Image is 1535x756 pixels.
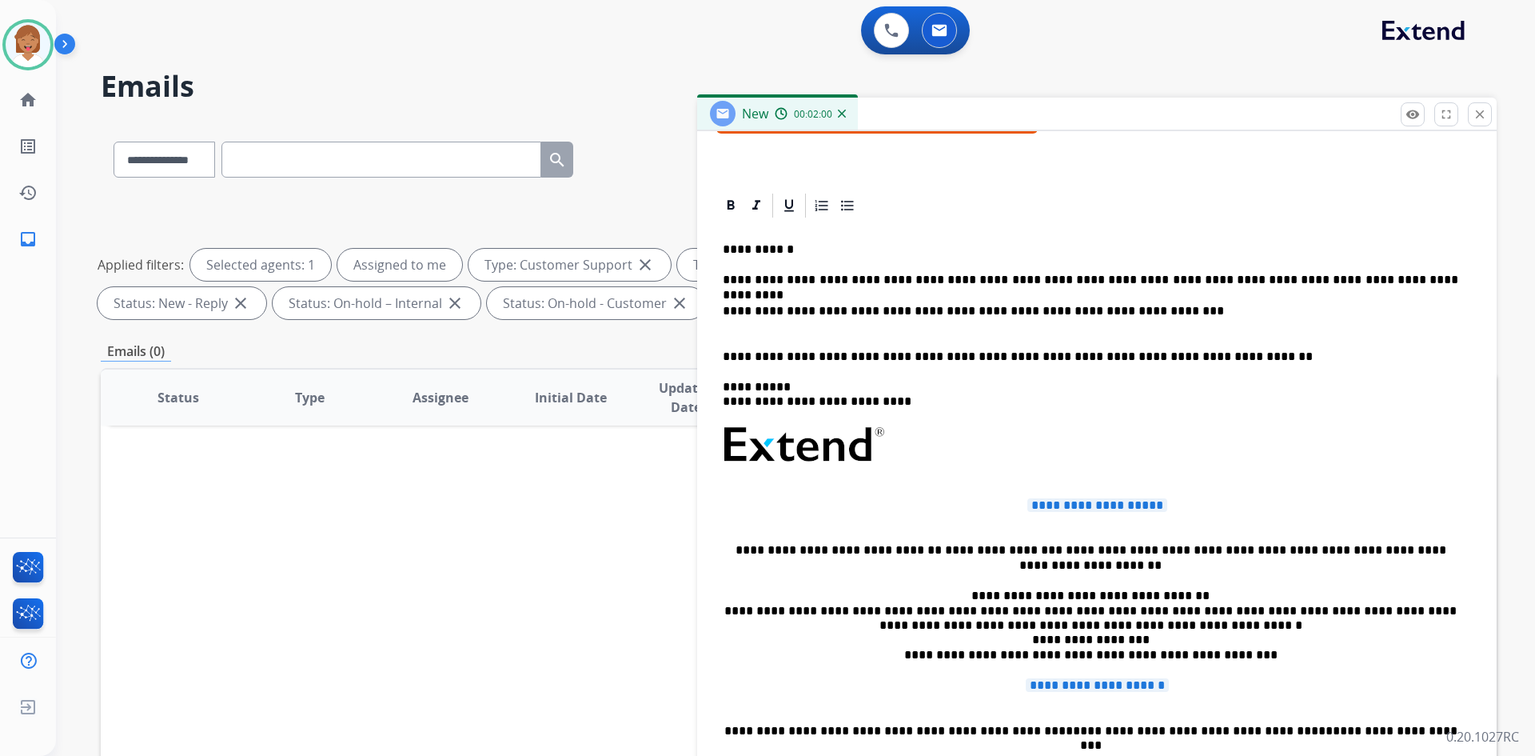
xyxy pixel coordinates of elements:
mat-icon: list_alt [18,137,38,156]
span: Status [157,388,199,407]
div: Bold [719,194,743,218]
div: Status: New - Reply [98,287,266,319]
mat-icon: close [1473,107,1487,122]
mat-icon: fullscreen [1439,107,1453,122]
mat-icon: inbox [18,230,38,249]
div: Ordered List [810,194,834,218]
mat-icon: history [18,183,38,202]
p: Emails (0) [101,342,171,362]
mat-icon: close [670,294,689,313]
mat-icon: search [548,150,567,170]
mat-icon: home [18,90,38,110]
span: 00:02:00 [794,108,832,121]
mat-icon: remove_red_eye [1405,107,1420,122]
div: Bullet List [835,194,859,218]
mat-icon: close [445,294,464,313]
mat-icon: close [636,255,655,274]
h2: Emails [101,70,1497,102]
span: Initial Date [535,388,607,407]
mat-icon: close [231,294,250,313]
div: Italic [744,194,768,218]
div: Underline [777,194,801,218]
p: Applied filters: [98,255,184,274]
div: Type: Shipping Protection [677,249,887,281]
div: Status: On-hold - Customer [487,287,705,319]
div: Selected agents: 1 [190,249,331,281]
span: Updated Date [650,378,723,417]
div: Status: On-hold – Internal [273,287,480,319]
div: Type: Customer Support [468,249,671,281]
span: New [742,105,768,122]
span: Type [295,388,325,407]
div: Assigned to me [337,249,462,281]
span: Assignee [413,388,468,407]
p: 0.20.1027RC [1446,727,1519,746]
img: avatar [6,22,50,67]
